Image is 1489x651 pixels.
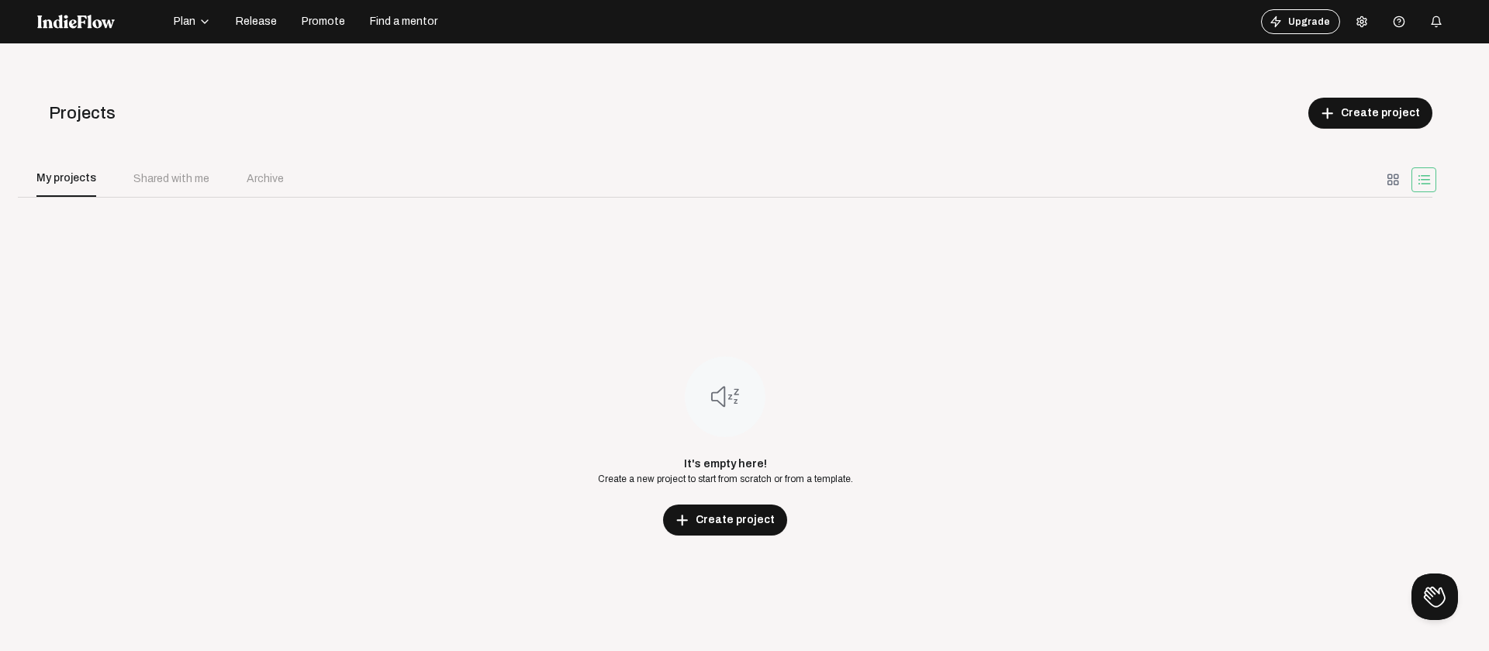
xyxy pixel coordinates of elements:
div: Shared with me [133,170,209,187]
iframe: Toggle Customer Support [1411,573,1458,620]
span: Projects [49,101,116,126]
mat-icon: list [1417,173,1431,187]
span: Find a mentor [370,14,437,29]
div: My projects [36,160,96,197]
img: indieflow-logo-white.svg [37,15,115,29]
button: Release [226,9,286,34]
button: Promote [292,9,354,34]
mat-icon: add [675,513,689,527]
button: Upgrade [1261,9,1340,34]
div: Archive [247,170,284,187]
img: projects_empty.svg [685,356,765,437]
button: Create project [663,505,787,536]
span: Create project [1341,105,1420,121]
span: Release [236,14,277,29]
span: Promote [302,14,345,29]
mat-icon: add [1321,106,1335,120]
button: Find a mentor [361,9,447,34]
button: Plan [164,9,220,34]
button: Create project [1308,98,1432,129]
span: Plan [174,14,195,29]
mat-icon: grid_view [1386,173,1400,187]
span: Create project [696,512,775,528]
div: Create a new project to start from scratch or from a template. [598,472,853,486]
div: It's empty here! [598,456,853,472]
